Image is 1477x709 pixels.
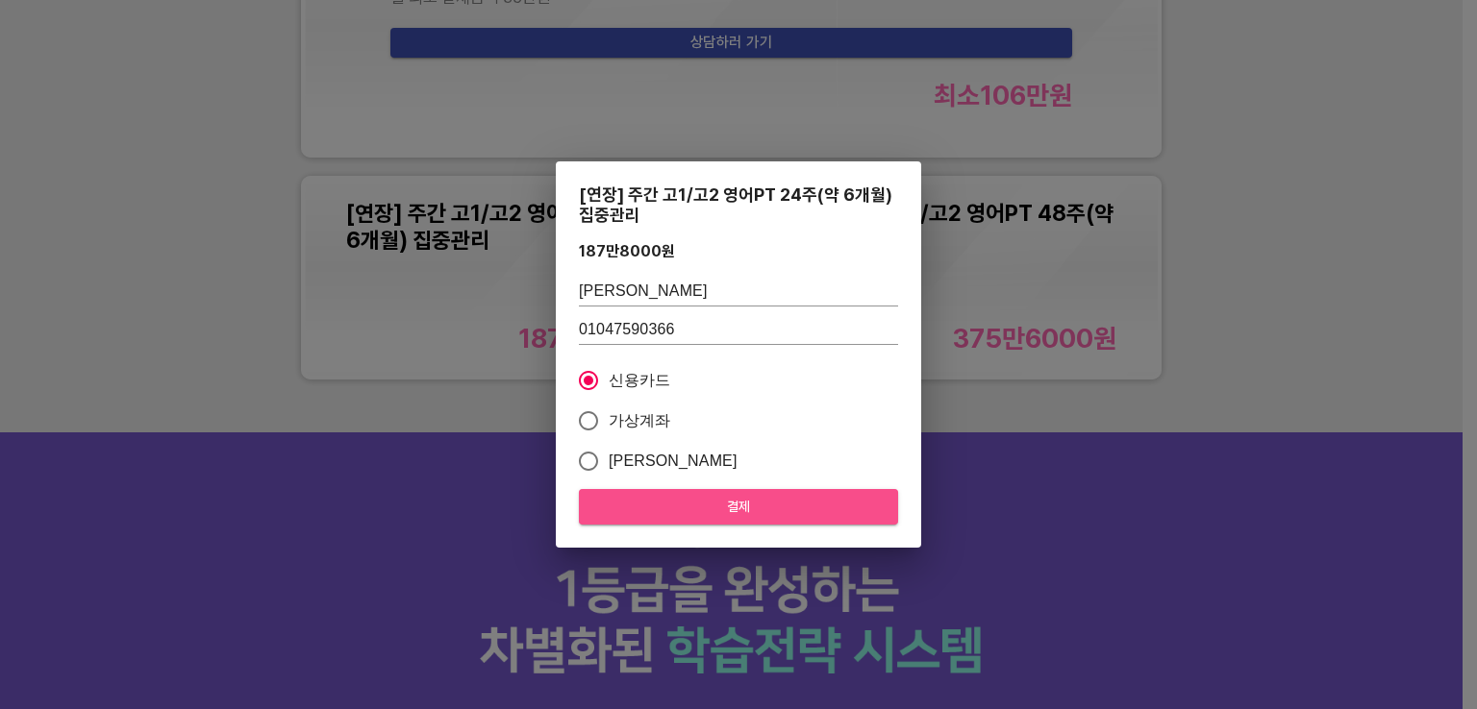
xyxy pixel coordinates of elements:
div: 187만8000 원 [579,242,675,260]
div: [연장] 주간 고1/고2 영어PT 24주(약 6개월) 집중관리 [579,184,898,225]
span: 가상계좌 [609,409,671,432]
span: [PERSON_NAME] [609,450,738,473]
button: 결제 [579,489,898,525]
input: 학생 이름 [579,276,898,306]
span: 결제 [594,495,883,519]
input: 학생 연락처 [579,314,898,345]
span: 신용카드 [609,369,671,392]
